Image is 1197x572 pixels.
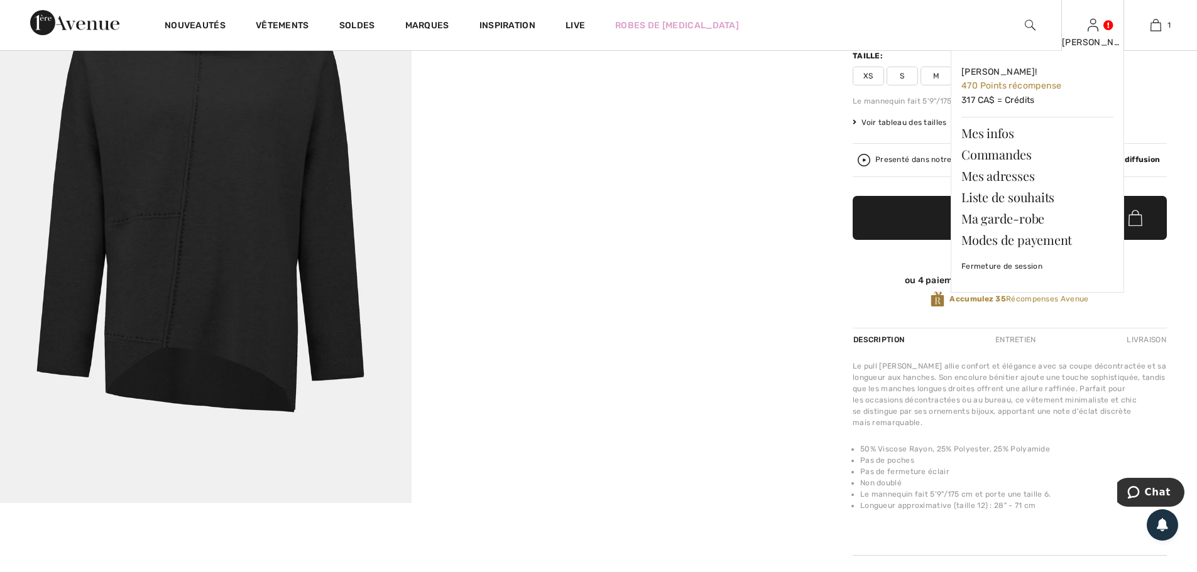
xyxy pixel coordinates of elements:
[858,154,870,166] img: Regardez la rediffusion
[853,360,1167,428] div: Le pull [PERSON_NAME] allie confort et élégance avec sa coupe décontractée et sa longueur aux han...
[339,20,375,33] a: Soldes
[853,274,1167,291] div: ou 4 paiements de42.25 CA$avecSezzle Cliquez pour en savoir plus sur Sezzle
[853,67,884,85] span: XS
[853,274,1167,286] div: ou 4 paiements de avec
[931,291,944,308] img: Récompenses Avenue
[853,95,1167,107] div: Le mannequin fait 5'9"/175 cm et porte une taille 6.
[961,80,1061,91] span: 470 Points récompense
[961,251,1113,282] a: Fermeture de session
[479,20,535,33] span: Inspiration
[921,67,952,85] span: M
[961,165,1113,186] a: Mes adresses
[961,229,1113,251] a: Modes de payement
[875,156,1160,164] div: Presenté dans notre événement de mode en direct.
[853,328,907,351] div: Description
[985,328,1047,351] div: Entretien
[961,186,1113,208] a: Liste de souhaits
[853,50,885,62] div: Taille:
[853,117,947,128] span: Voir tableau des tailles
[860,488,1167,500] li: Le mannequin fait 5'9"/175 cm et porte une taille 6.
[860,443,1167,455] li: 50% Viscose Rayon, 25% Polyester, 25% Polyamide
[1062,36,1123,49] div: [PERSON_NAME]
[256,20,309,33] a: Vêtements
[860,477,1167,488] li: Non doublé
[949,294,1006,303] strong: Accumulez 35
[961,144,1113,165] a: Commandes
[405,20,449,33] a: Marques
[165,20,226,33] a: Nouveautés
[1167,19,1171,31] span: 1
[860,500,1167,511] li: Longueur approximative (taille 12) : 28" - 71 cm
[1151,18,1161,33] img: Mon panier
[853,196,1167,240] button: Ajouter au panier
[961,67,1037,77] span: [PERSON_NAME]!
[1088,19,1098,31] a: Se connecter
[961,122,1113,144] a: Mes infos
[1125,18,1186,33] a: 1
[1123,328,1167,351] div: Livraison
[860,455,1167,466] li: Pas de poches
[30,10,119,35] img: 1ère Avenue
[566,19,585,32] a: Live
[1117,478,1184,509] iframe: Ouvre un widget dans lequel vous pouvez chatter avec l’un de nos agents
[860,466,1167,477] li: Pas de fermeture éclair
[615,19,739,32] a: Robes de [MEDICAL_DATA]
[1088,18,1098,33] img: Mes infos
[961,208,1113,229] a: Ma garde-robe
[887,67,918,85] span: S
[949,293,1088,305] span: Récompenses Avenue
[961,61,1113,112] a: [PERSON_NAME]! 470 Points récompense317 CA$ = Crédits
[1025,18,1036,33] img: recherche
[1129,210,1142,226] img: Bag.svg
